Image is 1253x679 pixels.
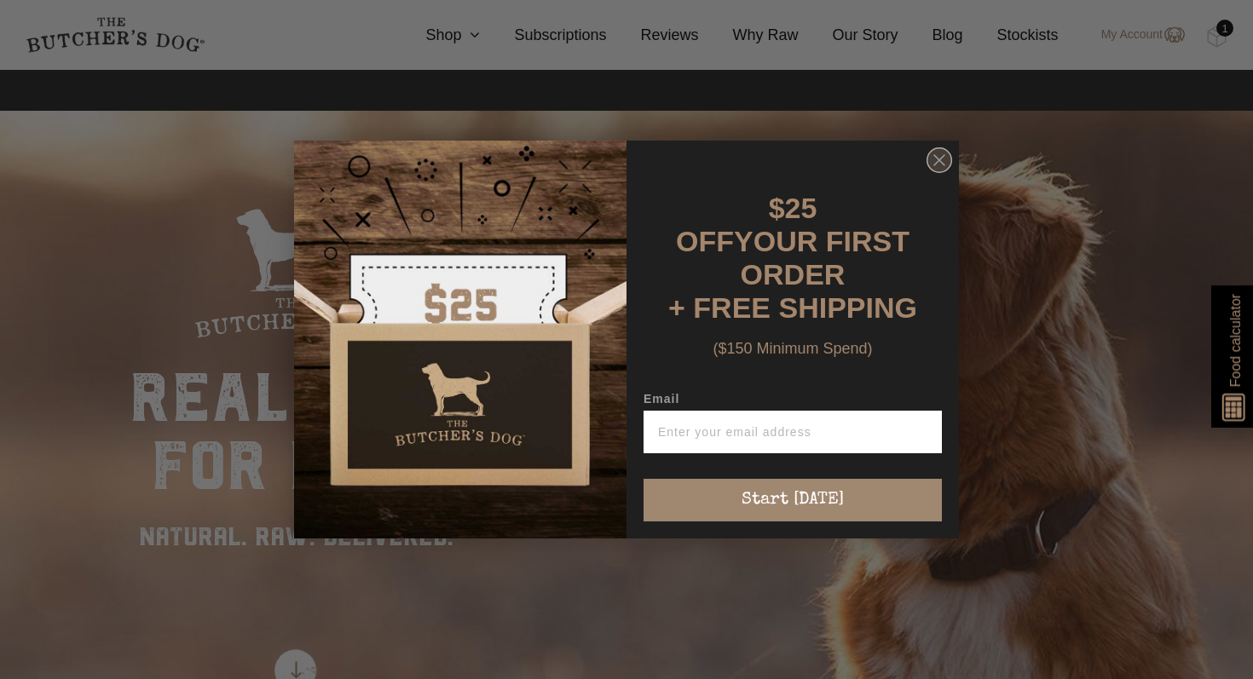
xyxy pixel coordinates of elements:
input: Enter your email address [644,411,942,453]
span: Food calculator [1225,294,1245,387]
span: YOUR FIRST ORDER + FREE SHIPPING [668,225,917,324]
label: Email [644,392,942,411]
img: d0d537dc-5429-4832-8318-9955428ea0a1.jpeg [294,141,626,538]
button: Start [DATE] [644,479,942,521]
span: ($150 Minimum Spend) [713,340,872,357]
span: $25 OFF [676,192,817,257]
button: Close dialog [927,147,952,173]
